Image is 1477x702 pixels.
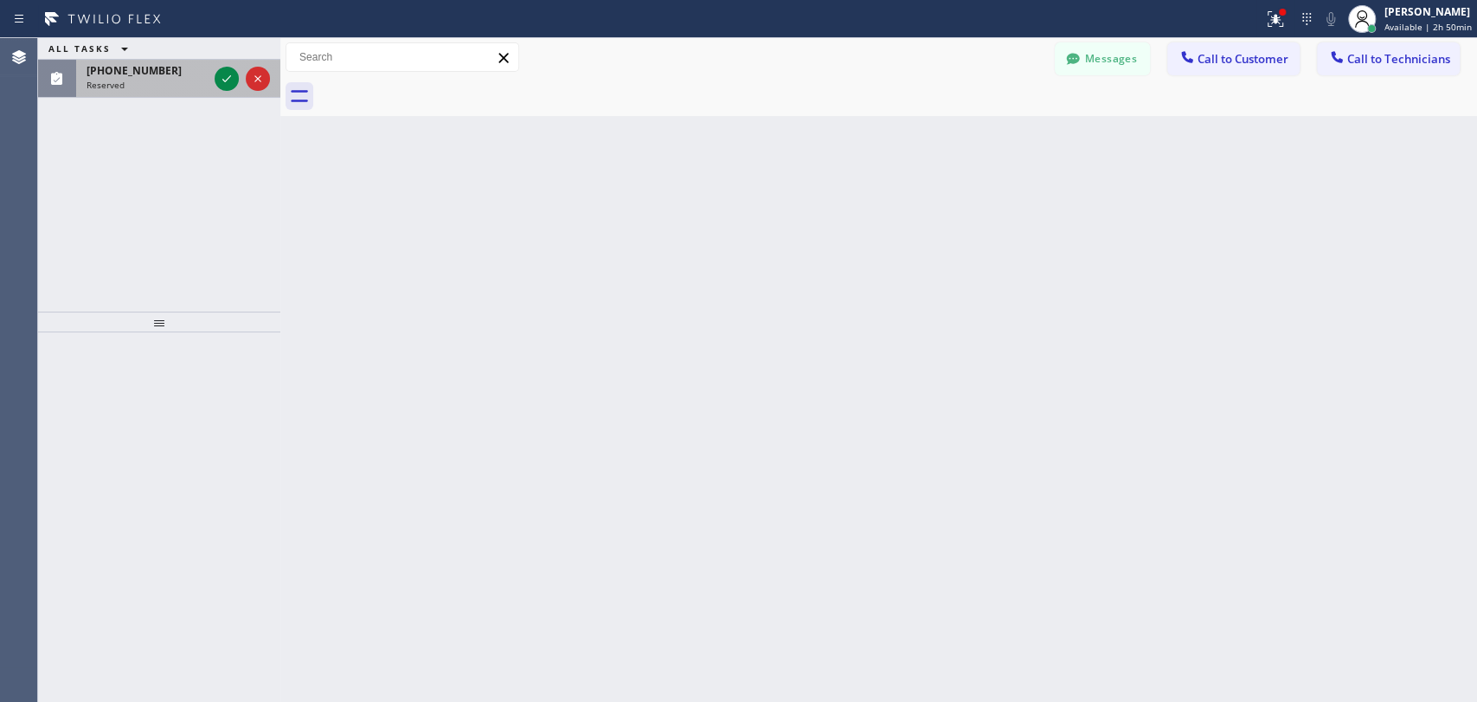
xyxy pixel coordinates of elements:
[286,43,518,71] input: Search
[1384,4,1472,19] div: [PERSON_NAME]
[48,42,111,55] span: ALL TASKS
[1317,42,1460,75] button: Call to Technicians
[1198,51,1288,67] span: Call to Customer
[38,38,145,59] button: ALL TASKS
[1055,42,1150,75] button: Messages
[215,67,239,91] button: Accept
[87,63,182,78] span: [PHONE_NUMBER]
[1167,42,1300,75] button: Call to Customer
[1319,7,1343,31] button: Mute
[1347,51,1450,67] span: Call to Technicians
[246,67,270,91] button: Reject
[1384,21,1472,33] span: Available | 2h 50min
[87,79,125,91] span: Reserved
